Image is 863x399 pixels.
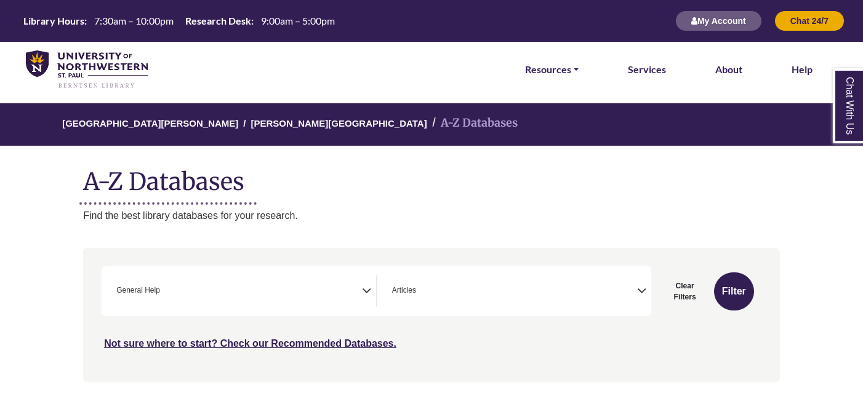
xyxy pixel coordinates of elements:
span: 7:30am – 10:00pm [94,15,174,26]
a: Help [792,61,813,77]
li: A-Z Databases [427,114,518,132]
h1: A-Z Databases [83,158,780,196]
a: My Account [675,15,762,26]
button: Submit for Search Results [714,272,754,310]
button: Clear Filters [659,272,711,310]
a: [GEOGRAPHIC_DATA][PERSON_NAME] [62,116,238,128]
a: Resources [525,61,579,77]
textarea: Search [163,287,168,297]
a: About [715,61,742,77]
a: [PERSON_NAME][GEOGRAPHIC_DATA] [251,116,427,128]
nav: Search filters [83,248,780,382]
a: Not sure where to start? Check our Recommended Databases. [104,338,396,349]
a: Chat 24/7 [774,15,845,26]
li: Articles [387,285,416,296]
span: 9:00am – 5:00pm [261,15,335,26]
a: Services [628,61,666,77]
nav: breadcrumb [83,103,780,146]
p: Find the best library databases for your research. [83,208,780,224]
th: Library Hours: [18,14,87,27]
span: General Help [116,285,160,296]
textarea: Search [419,287,424,297]
button: Chat 24/7 [774,10,845,31]
table: Hours Today [18,14,340,26]
span: Articles [392,285,416,296]
th: Research Desk: [180,14,254,27]
a: Hours Today [18,14,340,28]
button: My Account [675,10,762,31]
img: library_home [26,50,148,89]
li: General Help [111,285,160,296]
